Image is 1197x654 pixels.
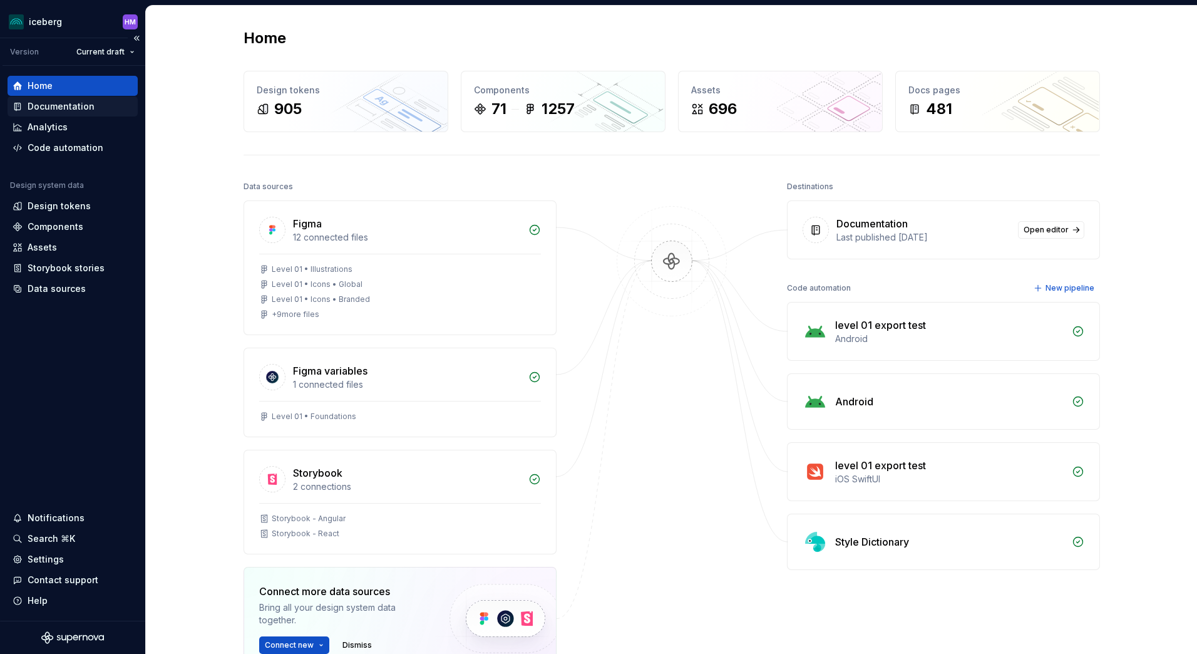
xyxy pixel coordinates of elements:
div: Figma [293,216,322,231]
div: Components [28,221,83,233]
a: Design tokens905 [244,71,448,132]
a: Docs pages481 [895,71,1100,132]
div: level 01 export test [835,318,926,333]
button: New pipeline [1030,279,1100,297]
a: Storybook stories [8,258,138,278]
div: Settings [28,553,64,566]
button: icebergHM [3,8,143,35]
div: Code automation [28,142,103,154]
div: 481 [926,99,952,119]
div: Assets [691,84,870,96]
a: Components711257 [461,71,665,132]
button: Help [8,591,138,611]
div: 1257 [542,99,575,119]
div: Last published [DATE] [836,231,1010,244]
div: 71 [491,99,506,119]
div: Level 01 • Icons • Branded [272,294,370,304]
div: Search ⌘K [28,532,75,545]
div: + 9 more files [272,309,319,319]
button: Current draft [71,43,140,61]
div: level 01 export test [835,458,926,473]
div: iceberg [29,16,62,28]
div: 12 connected files [293,231,521,244]
div: Version [10,47,39,57]
div: Bring all your design system data together. [259,601,428,626]
div: Android [835,394,873,409]
span: Current draft [76,47,125,57]
div: Contact support [28,574,98,586]
span: New pipeline [1045,283,1094,293]
div: Assets [28,241,57,254]
a: Settings [8,549,138,569]
div: Destinations [787,178,833,195]
a: Open editor [1018,221,1084,239]
div: Design tokens [28,200,91,212]
div: 2 connections [293,480,521,493]
button: Collapse sidebar [128,29,145,47]
div: Data sources [28,283,86,295]
a: Components [8,217,138,237]
div: Level 01 • Icons • Global [272,279,362,289]
div: Design tokens [257,84,435,96]
a: Home [8,76,138,96]
div: Home [28,80,53,92]
span: Connect new [265,640,314,650]
div: Storybook - Angular [272,514,346,524]
div: Code automation [787,279,851,297]
div: Level 01 • Illustrations [272,264,352,274]
button: Search ⌘K [8,529,138,549]
div: Data sources [244,178,293,195]
div: 696 [709,99,737,119]
div: Notifications [28,512,85,524]
div: Documentation [836,216,908,231]
button: Notifications [8,508,138,528]
div: HM [125,17,136,27]
div: Documentation [28,100,95,113]
h2: Home [244,28,286,48]
div: Figma variables [293,363,367,378]
div: Help [28,594,48,607]
div: Level 01 • Foundations [272,412,356,422]
img: 418c6d47-6da6-4103-8b13-b5999f8989a1.png [9,14,24,29]
div: Storybook [293,465,342,480]
div: iOS SwiftUI [835,473,1064,485]
div: Analytics [28,121,68,133]
span: Open editor [1024,225,1069,235]
svg: Supernova Logo [41,631,104,644]
a: Data sources [8,279,138,299]
a: Design tokens [8,196,138,216]
div: Style Dictionary [835,534,909,549]
button: Contact support [8,570,138,590]
div: Android [835,333,1064,345]
div: Design system data [10,180,84,190]
a: Assets696 [678,71,883,132]
div: Components [474,84,652,96]
div: Connect more data sources [259,584,428,599]
a: Assets [8,237,138,257]
button: Dismiss [337,636,378,654]
button: Connect new [259,636,329,654]
div: Storybook - React [272,529,339,539]
div: 905 [274,99,302,119]
div: 1 connected files [293,378,521,391]
a: Analytics [8,117,138,137]
span: Dismiss [342,640,372,650]
div: Storybook stories [28,262,105,274]
div: Docs pages [908,84,1087,96]
a: Storybook2 connectionsStorybook - AngularStorybook - React [244,450,557,554]
a: Code automation [8,138,138,158]
a: Figma variables1 connected filesLevel 01 • Foundations [244,348,557,437]
a: Figma12 connected filesLevel 01 • IllustrationsLevel 01 • Icons • GlobalLevel 01 • Icons • Brande... [244,200,557,335]
a: Documentation [8,96,138,117]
